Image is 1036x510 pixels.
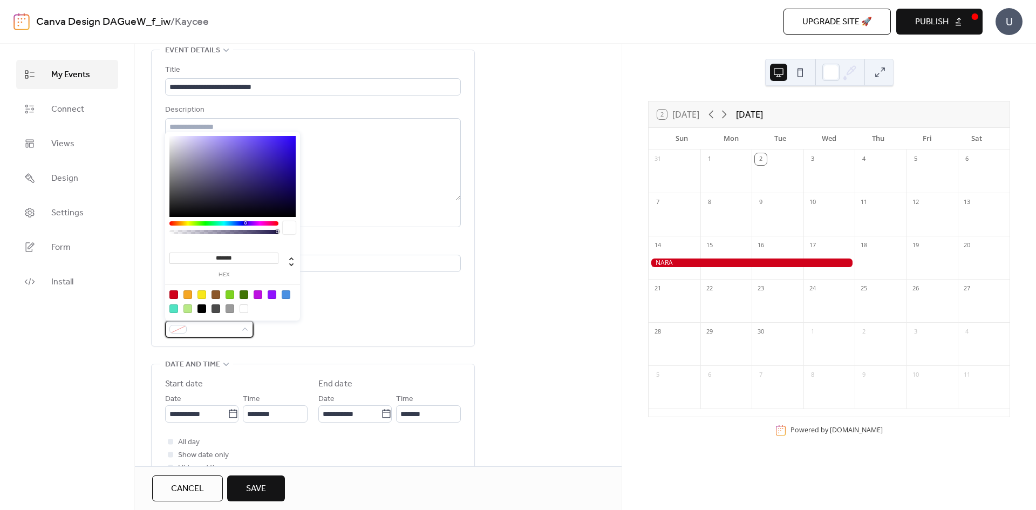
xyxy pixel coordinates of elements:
[171,12,175,32] b: /
[704,369,715,381] div: 6
[51,138,74,151] span: Views
[165,44,220,57] span: Event details
[807,196,819,208] div: 10
[282,290,290,299] div: #4A90E2
[704,240,715,251] div: 15
[178,462,225,475] span: Hide end time
[165,104,459,117] div: Description
[807,283,819,295] div: 24
[807,369,819,381] div: 8
[802,16,872,29] span: Upgrade site 🚀
[396,393,413,406] span: Time
[910,326,922,338] div: 3
[807,153,819,165] div: 3
[169,304,178,313] div: #50E3C2
[910,153,922,165] div: 5
[652,196,664,208] div: 7
[652,153,664,165] div: 31
[212,304,220,313] div: #4A4A4A
[16,94,118,124] a: Connect
[704,196,715,208] div: 8
[910,369,922,381] div: 10
[197,290,206,299] div: #F8E71C
[165,64,459,77] div: Title
[807,326,819,338] div: 1
[165,378,203,391] div: Start date
[910,196,922,208] div: 12
[212,290,220,299] div: #8B572A
[51,241,71,254] span: Form
[183,304,192,313] div: #B8E986
[16,129,118,158] a: Views
[36,12,171,32] a: Canva Design DAGueW_f_iw
[51,276,73,289] span: Install
[16,233,118,262] a: Form
[961,326,973,338] div: 4
[755,240,767,251] div: 16
[858,369,870,381] div: 9
[16,60,118,89] a: My Events
[755,128,805,149] div: Tue
[652,240,664,251] div: 14
[915,16,949,29] span: Publish
[318,393,335,406] span: Date
[858,196,870,208] div: 11
[910,283,922,295] div: 26
[51,103,84,116] span: Connect
[243,393,260,406] span: Time
[16,198,118,227] a: Settings
[165,240,459,253] div: Location
[805,128,854,149] div: Wed
[961,369,973,381] div: 11
[858,283,870,295] div: 25
[996,8,1023,35] div: U
[736,108,763,121] div: [DATE]
[704,153,715,165] div: 1
[652,369,664,381] div: 5
[961,196,973,208] div: 13
[706,128,755,149] div: Mon
[178,449,229,462] span: Show date only
[175,12,209,32] b: Kaycee
[807,240,819,251] div: 17
[858,240,870,251] div: 18
[961,153,973,165] div: 6
[830,425,883,434] a: [DOMAIN_NAME]
[704,283,715,295] div: 22
[755,283,767,295] div: 23
[226,290,234,299] div: #7ED321
[318,378,352,391] div: End date
[755,153,767,165] div: 2
[169,290,178,299] div: #D0021B
[16,267,118,296] a: Install
[783,9,891,35] button: Upgrade site 🚀
[652,283,664,295] div: 21
[903,128,952,149] div: Fri
[165,393,181,406] span: Date
[254,290,262,299] div: #BD10E0
[858,153,870,165] div: 4
[910,240,922,251] div: 19
[246,482,266,495] span: Save
[197,304,206,313] div: #000000
[13,13,30,30] img: logo
[961,283,973,295] div: 27
[755,326,767,338] div: 30
[961,240,973,251] div: 20
[952,128,1001,149] div: Sat
[755,369,767,381] div: 7
[152,475,223,501] button: Cancel
[227,475,285,501] button: Save
[854,128,903,149] div: Thu
[171,482,204,495] span: Cancel
[226,304,234,313] div: #9B9B9B
[51,69,90,81] span: My Events
[240,290,248,299] div: #417505
[896,9,983,35] button: Publish
[858,326,870,338] div: 2
[268,290,276,299] div: #9013FE
[183,290,192,299] div: #F5A623
[240,304,248,313] div: #FFFFFF
[51,172,78,185] span: Design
